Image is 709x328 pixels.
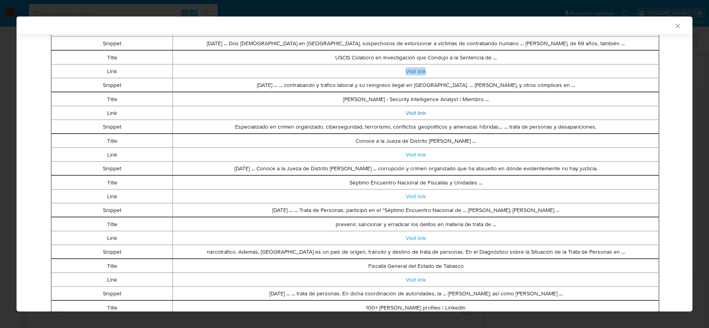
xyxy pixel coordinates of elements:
td: Link [51,64,173,78]
td: [DATE] ... ... trata de personas. En dicha coordinación de autoridades, la ... [PERSON_NAME]; así... [173,287,659,300]
td: Snippet [51,287,173,300]
td: prevenir, sancionar y erradicar los delitos en materia de trata de ... [173,217,659,231]
td: Snippet [51,245,173,259]
a: Visit link [406,234,426,242]
a: Visit link [406,276,426,284]
td: [DATE] ... Conoce a la Jueza de Distrito [PERSON_NAME] ... corrupción y crimen organizado que ha ... [173,162,659,175]
button: Cerrar ventana [674,22,681,29]
a: Visit link [406,109,426,117]
a: Visit link [406,151,426,158]
td: Link [51,231,173,245]
td: Title [51,301,173,315]
td: Snippet [51,162,173,175]
td: [DATE] ... ... contrabando y tráfico laboral y su reingreso ilegal en [GEOGRAPHIC_DATA]. ... [PER... [173,78,659,92]
div: closure-recommendation-modal [17,17,692,311]
td: Snippet [51,203,173,217]
td: Link [51,148,173,162]
td: Especializado en crimen organizado, ciberseguridad, terrorismo, conflictos geopolíticos y amenaza... [173,120,659,134]
td: Title [51,51,173,64]
td: Title [51,134,173,148]
td: Title [51,217,173,231]
td: [PERSON_NAME] - Security Intelligence Analyst | Miembro ... [173,92,659,106]
td: Conoce a la Jueza de Distrito [PERSON_NAME] ... [173,134,659,148]
td: USCIS Colaboró en Investigación que Condujo a la Sentencia de ... [173,51,659,64]
td: Snippet [51,37,173,50]
td: Snippet [51,120,173,134]
td: Link [51,273,173,287]
td: Link [51,190,173,203]
td: 100+ [PERSON_NAME] profiles | LinkedIn [173,301,659,315]
td: narcotráfico. Además, [GEOGRAPHIC_DATA] es un país de origen, tránsito y destino de trata de pers... [173,245,659,259]
td: Title [51,259,173,273]
td: Séptimo Encuentro Nacional de Fiscalías y Unidades ... [173,176,659,190]
td: Link [51,106,173,120]
td: [DATE] ... Dos [DEMOGRAPHIC_DATA] en [GEOGRAPHIC_DATA], sospechosos de extorsionar a víctimas de ... [173,37,659,50]
td: Title [51,92,173,106]
td: Title [51,176,173,190]
a: Visit link [406,192,426,200]
a: Visit link [406,67,426,75]
td: Snippet [51,78,173,92]
td: Fiscalía General del Estado de Tabasco [173,259,659,273]
td: [DATE] ... ... Trata de Personas, participó en el “Séptimo Encuentro Nacional de ... [PERSON_NAME... [173,203,659,217]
